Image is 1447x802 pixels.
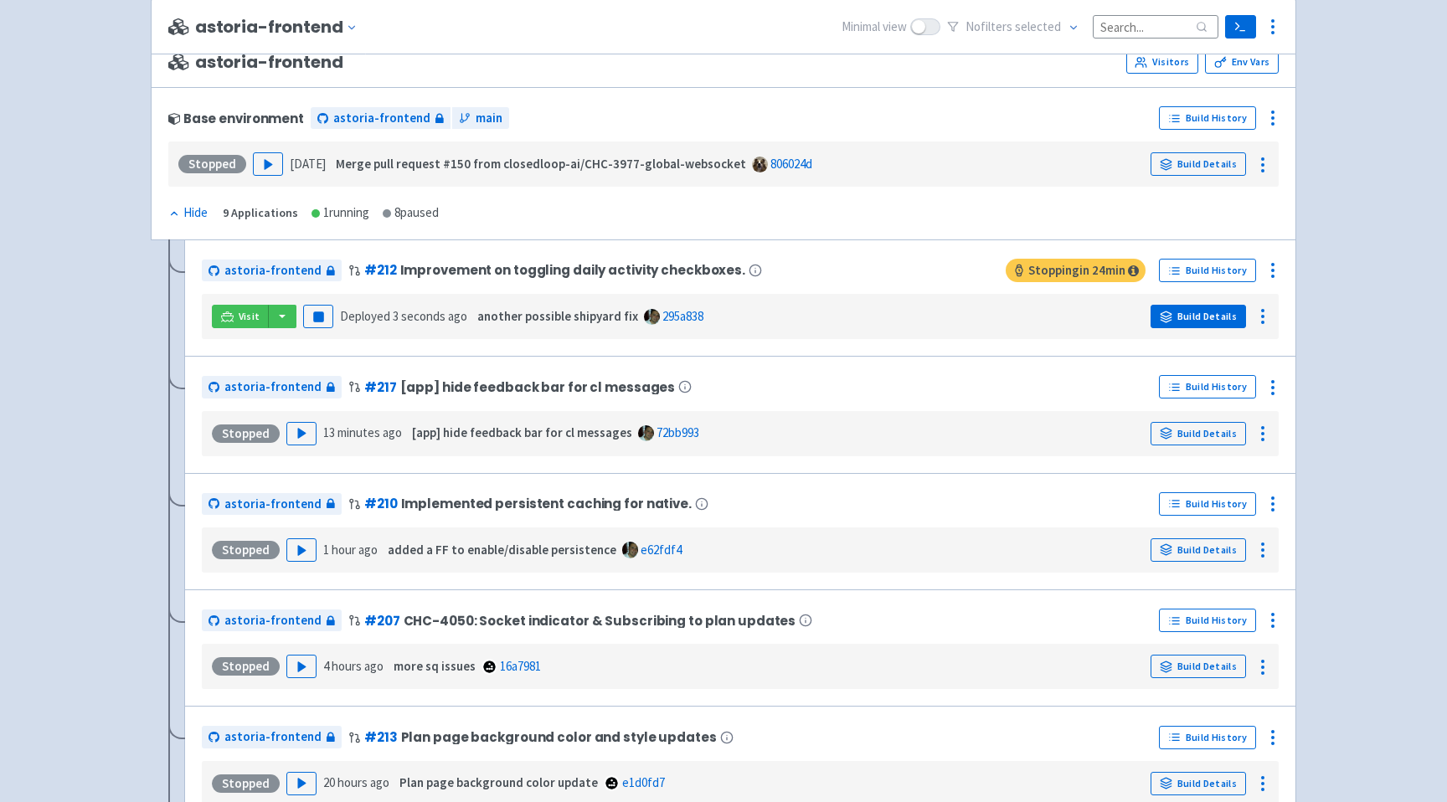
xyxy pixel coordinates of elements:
a: astoria-frontend [202,260,342,282]
span: No filter s [966,18,1061,37]
span: astoria-frontend [224,495,322,514]
a: Build Details [1151,422,1246,445]
span: selected [1015,18,1061,34]
time: 3 seconds ago [393,308,467,324]
span: Deployed [340,308,467,324]
a: Visit [212,305,269,328]
div: Stopped [212,424,280,443]
a: Build History [1159,726,1256,749]
span: astoria-frontend [224,727,322,747]
span: Improvement on toggling daily activity checkboxes. [400,263,745,277]
a: Build Details [1151,538,1246,562]
span: Stopping in 24 min [1006,259,1146,282]
a: Build Details [1151,655,1246,678]
a: Visitors [1126,50,1198,74]
a: 806024d [770,156,812,172]
button: Play [286,772,317,795]
strong: [app] hide feedback bar for cl messages [412,424,632,440]
a: Build Details [1151,772,1246,795]
span: CHC-4050: Socket indicator & Subscribing to plan updates [404,614,796,628]
a: astoria-frontend [202,609,342,632]
span: Implemented persistent caching for native. [401,496,692,511]
a: astoria-frontend [202,376,342,398]
span: astoria-frontend [168,53,342,72]
a: Build History [1159,492,1256,516]
strong: more sq issues [394,658,476,674]
a: #213 [364,728,398,746]
button: Play [286,538,317,562]
a: Build Details [1151,152,1246,176]
span: Visit [239,310,260,323]
span: astoria-frontend [224,378,322,397]
a: #210 [364,495,398,512]
div: 9 Applications [223,203,298,223]
strong: Merge pull request #150 from closedloop-ai/CHC-3977-global-websocket [336,156,746,172]
a: 16a7981 [500,658,541,674]
a: 72bb993 [657,424,699,440]
strong: added a FF to enable/disable persistence [388,542,616,558]
div: Stopped [212,774,280,793]
a: main [452,107,509,130]
time: 4 hours ago [323,658,384,674]
time: 13 minutes ago [323,424,402,440]
strong: another possible shipyard fix [477,308,638,324]
span: [app] hide feedback bar for cl messages [400,380,676,394]
a: #207 [364,612,400,630]
div: 8 paused [383,203,439,223]
a: e62fdf4 [641,542,682,558]
a: Terminal [1225,15,1256,39]
a: astoria-frontend [202,493,342,516]
span: astoria-frontend [224,611,322,630]
div: Stopped [178,155,246,173]
span: Plan page background color and style updates [401,730,717,744]
a: Env Vars [1205,50,1279,74]
span: astoria-frontend [333,109,430,128]
time: 1 hour ago [323,542,378,558]
button: Pause [303,305,333,328]
a: Build Details [1151,305,1246,328]
button: Play [253,152,283,176]
a: 295a838 [662,308,703,324]
button: Hide [168,203,209,223]
div: Hide [168,203,208,223]
strong: Plan page background color update [399,774,598,790]
button: astoria-frontend [195,18,365,37]
time: [DATE] [290,156,326,172]
span: Minimal view [842,18,907,37]
a: #212 [364,261,397,279]
input: Search... [1093,15,1218,38]
a: Build History [1159,259,1256,282]
a: Build History [1159,609,1256,632]
a: Build History [1159,375,1256,398]
div: Stopped [212,541,280,559]
a: Build History [1159,106,1256,130]
button: Play [286,422,317,445]
span: astoria-frontend [224,261,322,280]
span: main [476,109,502,128]
div: Stopped [212,657,280,676]
a: #217 [364,378,397,396]
a: astoria-frontend [202,726,342,748]
div: 1 running [312,203,369,223]
div: Base environment [168,111,304,126]
a: astoria-frontend [311,107,451,130]
button: Play [286,655,317,678]
a: e1d0fd7 [622,774,665,790]
time: 20 hours ago [323,774,389,790]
